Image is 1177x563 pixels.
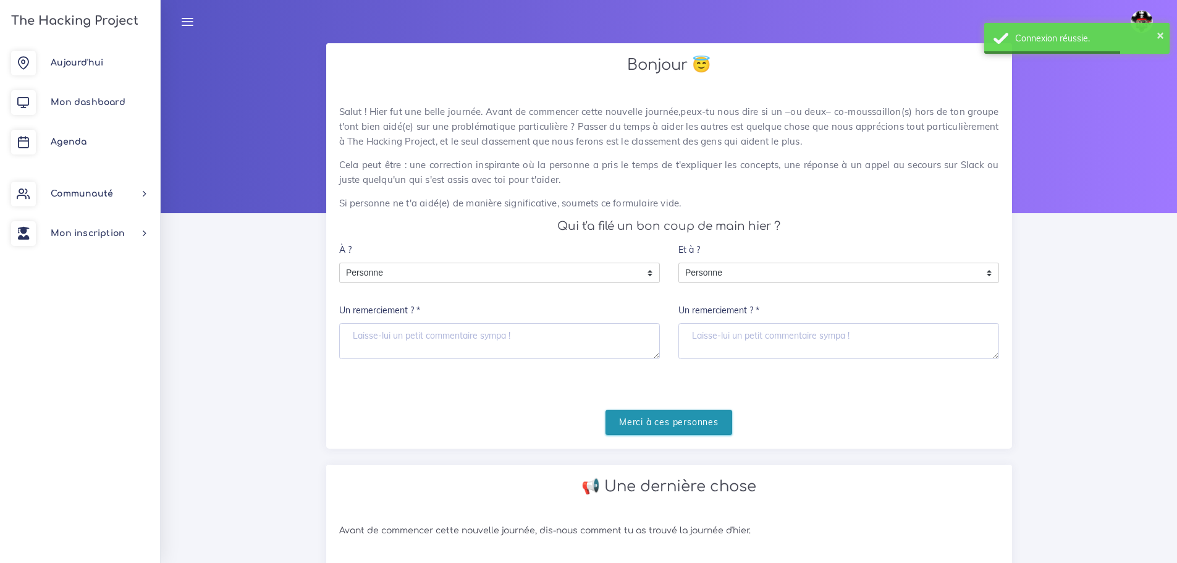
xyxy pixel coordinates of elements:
[339,104,999,149] p: Salut ! Hier fut une belle journée. Avant de commencer cette nouvelle journée,peux-tu nous dire s...
[51,189,113,198] span: Communauté
[1015,32,1160,44] div: Connexion réussie.
[1157,28,1164,41] button: ×
[339,526,999,536] h6: Avant de commencer cette nouvelle journée, dis-nous comment tu as trouvé la journée d'hier.
[339,237,352,263] label: À ?
[340,263,641,283] span: Personne
[339,219,999,233] h4: Qui t'a filé un bon coup de main hier ?
[339,56,999,74] h2: Bonjour 😇
[339,298,420,324] label: Un remerciement ? *
[678,237,700,263] label: Et à ?
[7,14,138,28] h3: The Hacking Project
[339,196,999,211] p: Si personne ne t'a aidé(e) de manière significative, soumets ce formulaire vide.
[678,298,759,324] label: Un remerciement ? *
[51,137,86,146] span: Agenda
[605,410,732,435] input: Merci à ces personnes
[339,478,999,496] h2: 📢 Une dernière chose
[339,158,999,187] p: Cela peut être : une correction inspirante où la personne a pris le temps de t'expliquer les conc...
[679,263,980,283] span: Personne
[1131,11,1153,33] img: avatar
[51,229,125,238] span: Mon inscription
[51,98,125,107] span: Mon dashboard
[51,58,103,67] span: Aujourd'hui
